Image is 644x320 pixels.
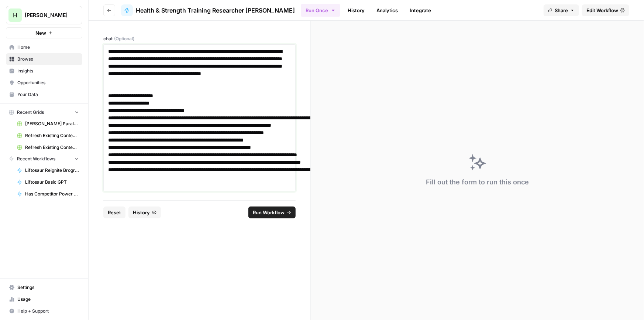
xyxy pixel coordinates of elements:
[17,68,79,74] span: Insights
[343,4,369,16] a: History
[6,77,82,89] a: Opportunities
[6,305,82,317] button: Help + Support
[103,207,125,218] button: Reset
[121,4,295,16] a: Health & Strength Training Researcher [PERSON_NAME]
[6,89,82,101] a: Your Data
[6,53,82,65] a: Browse
[6,65,82,77] a: Insights
[25,167,79,174] span: Liftosaur Reignite Brogress
[301,4,340,17] button: Run Once
[582,4,629,16] a: Edit Workflow
[586,7,618,14] span: Edit Workflow
[17,44,79,51] span: Home
[103,35,296,42] label: chat
[253,209,285,216] span: Run Workflow
[25,179,79,185] span: Liftosaur Basic GPT
[426,177,529,187] div: Fill out the form to run this once
[136,6,295,15] span: Health & Strength Training Researcher [PERSON_NAME]
[14,164,82,176] a: Liftosaur Reignite Brogress
[25,191,79,197] span: Has Competitor Power Step on SERPs
[17,296,79,303] span: Usage
[25,144,79,151] span: Refresh Existing Content Only Based on SERP
[6,107,82,118] button: Recent Grids
[133,209,150,216] span: History
[14,130,82,142] a: Refresh Existing Content [DATE] Deleted AEO, doesn't work now
[14,142,82,153] a: Refresh Existing Content Only Based on SERP
[17,79,79,86] span: Opportunities
[114,35,134,42] span: (Optional)
[405,4,435,16] a: Integrate
[17,56,79,62] span: Browse
[108,209,121,216] span: Reset
[372,4,402,16] a: Analytics
[14,188,82,200] a: Has Competitor Power Step on SERPs
[6,293,82,305] a: Usage
[17,109,44,116] span: Recent Grids
[248,207,296,218] button: Run Workflow
[17,308,79,314] span: Help + Support
[14,118,82,130] a: [PERSON_NAME] Paralegal Grid
[25,11,69,19] span: [PERSON_NAME]
[555,7,568,14] span: Share
[128,207,161,218] button: History
[13,11,17,20] span: H
[35,29,46,37] span: New
[17,91,79,98] span: Your Data
[14,176,82,188] a: Liftosaur Basic GPT
[25,120,79,127] span: [PERSON_NAME] Paralegal Grid
[17,156,55,162] span: Recent Workflows
[544,4,579,16] button: Share
[25,132,79,139] span: Refresh Existing Content [DATE] Deleted AEO, doesn't work now
[6,41,82,53] a: Home
[6,153,82,164] button: Recent Workflows
[6,6,82,24] button: Workspace: Hasbrook
[6,27,82,38] button: New
[6,282,82,293] a: Settings
[17,284,79,291] span: Settings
